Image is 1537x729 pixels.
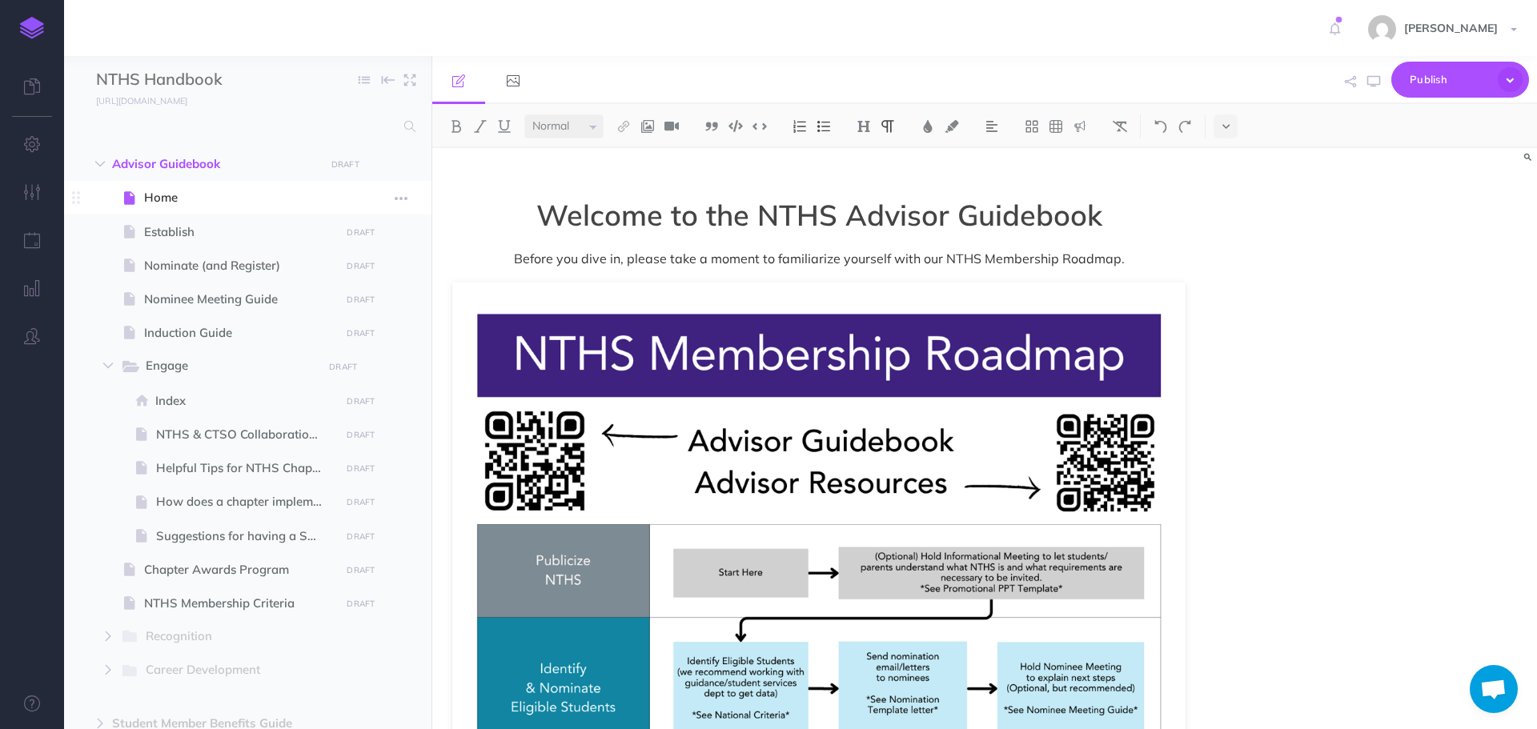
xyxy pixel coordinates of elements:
button: DRAFT [341,426,381,444]
small: DRAFT [329,362,357,372]
small: DRAFT [347,531,375,542]
small: DRAFT [347,227,375,238]
img: Text background color button [945,120,959,133]
img: Add image button [640,120,655,133]
span: Career Development [146,660,311,681]
button: DRAFT [325,155,365,174]
img: Unordered list button [817,120,831,133]
button: DRAFT [341,493,381,511]
img: Callout dropdown menu button [1073,120,1087,133]
small: [URL][DOMAIN_NAME] [96,95,187,106]
img: Ordered list button [793,120,807,133]
span: How does a chapter implement the Core Four Objectives? [156,492,335,511]
img: Add video button [664,120,679,133]
a: [URL][DOMAIN_NAME] [64,92,203,108]
img: Headings dropdown button [857,120,871,133]
span: Publish [1410,67,1490,92]
button: DRAFT [341,459,381,478]
img: Undo [1154,120,1168,133]
span: Index [155,391,335,411]
img: Clear styles button [1113,120,1127,133]
img: Bold button [449,120,464,133]
img: Inline code button [752,120,767,132]
button: DRAFT [341,257,381,275]
small: DRAFT [347,294,375,305]
span: Helpful Tips for NTHS Chapter Officers [156,459,335,478]
small: DRAFT [347,430,375,440]
img: Blockquote button [704,120,719,133]
small: DRAFT [347,396,375,407]
img: Link button [616,120,631,133]
span: NTHS & CTSO Collaboration Guide [156,425,335,444]
button: DRAFT [323,358,363,376]
small: DRAFT [347,261,375,271]
span: Home [144,188,335,207]
small: DRAFT [347,328,375,338]
button: DRAFT [341,527,381,546]
span: Advisor Guidebook [112,154,315,174]
span: Welcome to the NTHS Advisor Guidebook [452,199,1186,231]
small: DRAFT [347,565,375,575]
small: DRAFT [331,159,359,170]
small: DRAFT [347,599,375,609]
button: DRAFT [341,392,381,411]
small: DRAFT [347,463,375,474]
img: Text color button [921,120,935,133]
img: Create table button [1049,120,1063,133]
button: DRAFT [341,324,381,342]
img: Redo [1178,120,1192,133]
img: Paragraph button [881,120,895,133]
button: DRAFT [341,595,381,613]
small: DRAFT [347,497,375,507]
img: Italic button [473,120,488,133]
input: Search [96,112,395,141]
span: Induction Guide [144,323,335,342]
span: Engage [146,356,311,377]
input: Documentation Name [96,68,284,92]
img: Code block button [728,120,743,132]
span: Suggestions for having a Successful Chapter [156,527,335,546]
img: Underline button [497,120,512,133]
span: NTHS Membership Criteria [144,594,335,613]
img: e15ca27c081d2886606c458bc858b488.jpg [1368,15,1396,43]
span: Chapter Awards Program [144,560,335,579]
button: DRAFT [341,561,381,579]
div: Open chat [1470,665,1518,713]
span: Before you dive in, please take a moment to familiarize yourself with our NTHS Membership Roadmap. [452,249,1186,268]
img: logo-mark.svg [20,17,44,39]
span: Nominate (and Register) [144,256,335,275]
button: DRAFT [341,223,381,242]
span: Recognition [146,627,311,647]
button: DRAFT [341,290,381,309]
span: [PERSON_NAME] [1396,21,1506,35]
span: Establish [144,222,335,242]
img: Alignment dropdown menu button [985,120,999,133]
button: Publish [1391,62,1529,98]
span: Nominee Meeting Guide [144,290,335,309]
